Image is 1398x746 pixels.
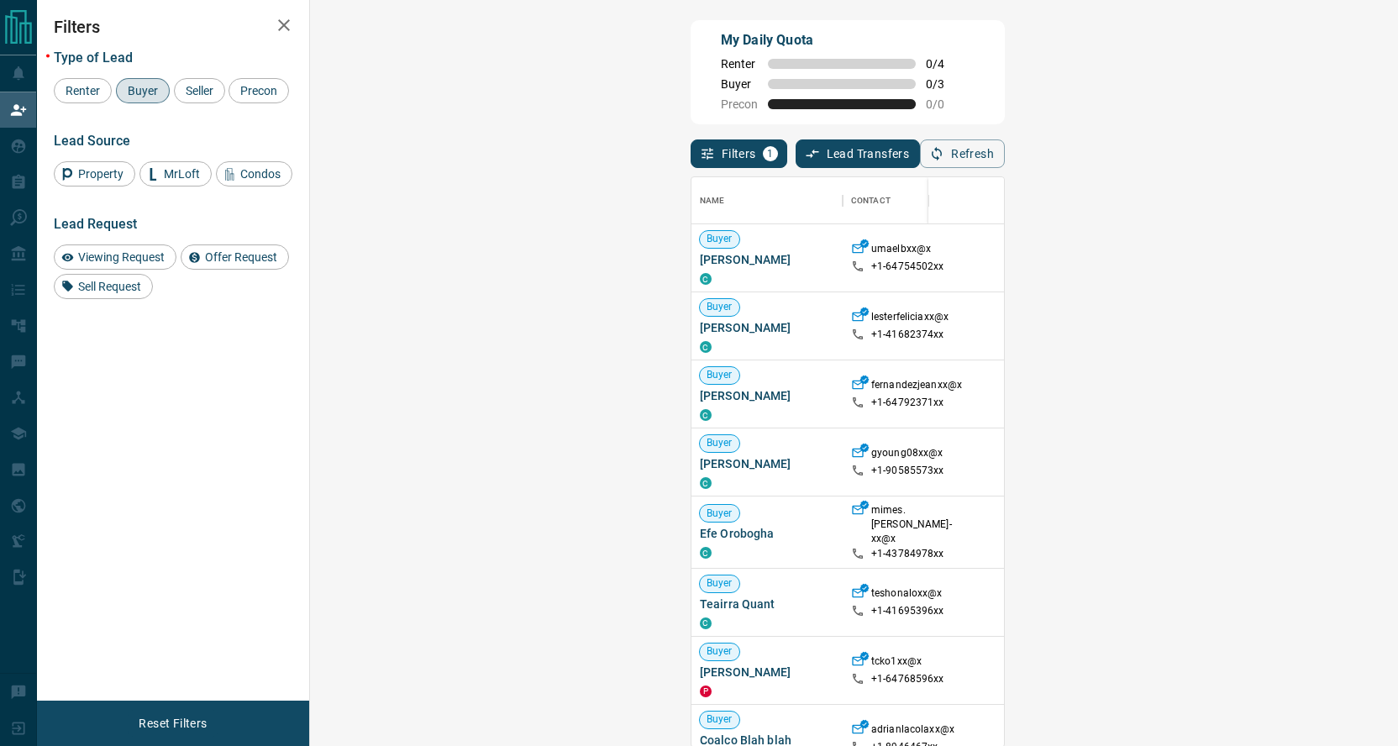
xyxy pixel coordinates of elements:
p: +1- 64754502xx [871,260,944,274]
button: Lead Transfers [796,139,921,168]
span: 0 / 3 [926,77,963,91]
div: condos.ca [700,341,712,353]
span: Offer Request [199,250,283,264]
span: Lead Request [54,216,137,232]
span: Lead Source [54,133,130,149]
h2: Filters [54,17,292,37]
span: Condos [234,167,286,181]
div: Sell Request [54,274,153,299]
span: Buyer [700,368,739,382]
div: Seller [174,78,225,103]
span: Renter [60,84,106,97]
span: Buyer [700,644,739,659]
span: Buyer [700,232,739,246]
span: 0 / 4 [926,57,963,71]
span: Buyer [721,77,758,91]
p: lesterfeliciaxx@x [871,310,949,328]
span: 1 [765,148,776,160]
span: 0 / 0 [926,97,963,111]
p: teshonaloxx@x [871,586,943,604]
div: condos.ca [700,273,712,285]
p: +1- 90585573xx [871,464,944,478]
div: Offer Request [181,244,289,270]
button: Filters1 [691,139,787,168]
div: Contact [851,177,891,224]
div: Precon [229,78,289,103]
div: condos.ca [700,409,712,421]
span: Viewing Request [72,250,171,264]
span: [PERSON_NAME] [700,664,834,680]
p: +1- 43784978xx [871,547,944,561]
p: +1- 41695396xx [871,604,944,618]
span: Buyer [700,436,739,450]
span: Type of Lead [54,50,133,66]
span: Efe Orobogha [700,525,834,542]
p: +1- 64768596xx [871,672,944,686]
div: Viewing Request [54,244,176,270]
div: property.ca [700,686,712,697]
p: tcko1xx@x [871,654,922,672]
div: condos.ca [700,617,712,629]
p: adrianlacolaxx@x [871,722,954,740]
span: MrLoft [158,167,206,181]
span: Teairra Quant [700,596,834,612]
span: Property [72,167,129,181]
div: MrLoft [139,161,212,186]
button: Refresh [920,139,1005,168]
div: condos.ca [700,477,712,489]
p: +1- 64792371xx [871,396,944,410]
span: Buyer [700,576,739,591]
div: Name [700,177,725,224]
span: Seller [180,84,219,97]
span: Buyer [700,712,739,727]
span: Precon [234,84,283,97]
span: Buyer [122,84,164,97]
span: Buyer [700,300,739,314]
p: fernandezjeanxx@x [871,378,962,396]
span: [PERSON_NAME] [700,251,834,268]
div: Buyer [116,78,170,103]
p: mimes.[PERSON_NAME]-xx@x [871,503,969,546]
span: Sell Request [72,280,147,293]
div: condos.ca [700,547,712,559]
div: Property [54,161,135,186]
div: Contact [843,177,977,224]
p: gyoung08xx@x [871,446,943,464]
p: +1- 41682374xx [871,328,944,342]
div: Condos [216,161,292,186]
span: Precon [721,97,758,111]
p: umaelbxx@x [871,242,931,260]
span: [PERSON_NAME] [700,455,834,472]
span: Buyer [700,507,739,521]
div: Name [691,177,843,224]
button: Reset Filters [128,709,218,738]
p: My Daily Quota [721,30,963,50]
span: [PERSON_NAME] [700,387,834,404]
span: [PERSON_NAME] [700,319,834,336]
span: Renter [721,57,758,71]
div: Renter [54,78,112,103]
